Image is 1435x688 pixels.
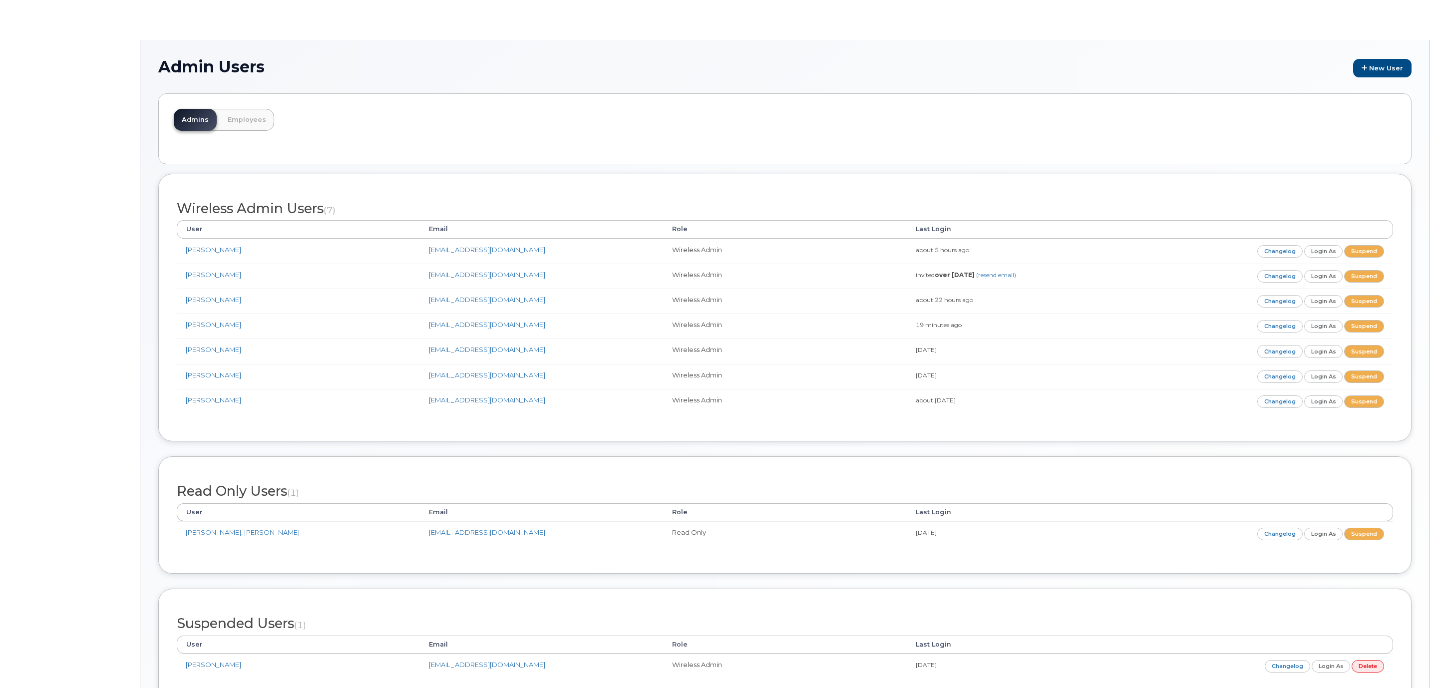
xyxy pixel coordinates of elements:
th: Last Login [907,636,1150,654]
a: [PERSON_NAME] [186,271,241,279]
strong: over [DATE] [935,271,975,279]
a: Suspend [1344,395,1384,408]
a: Changelog [1257,370,1303,383]
h2: Suspended Users [177,616,1393,631]
td: Wireless Admin [663,314,906,339]
a: Login as [1304,528,1343,540]
a: [EMAIL_ADDRESS][DOMAIN_NAME] [429,371,545,379]
a: [PERSON_NAME] [186,321,241,329]
a: [PERSON_NAME] [186,345,241,353]
a: Changelog [1257,320,1303,333]
a: Login as [1304,245,1343,258]
a: [EMAIL_ADDRESS][DOMAIN_NAME] [429,246,545,254]
th: Role [663,220,906,238]
a: Login as [1304,320,1343,333]
a: Changelog [1257,295,1303,308]
a: [PERSON_NAME] [186,246,241,254]
a: [EMAIL_ADDRESS][DOMAIN_NAME] [429,296,545,304]
a: Login as [1304,295,1343,308]
th: User [177,220,420,238]
a: Changelog [1257,345,1303,357]
td: Wireless Admin [663,289,906,314]
a: [PERSON_NAME] [186,371,241,379]
th: User [177,503,420,521]
a: [PERSON_NAME], [PERSON_NAME] [186,528,300,536]
a: Login as [1304,345,1343,357]
th: Email [420,636,663,654]
a: [PERSON_NAME] [186,296,241,304]
a: Suspend [1344,320,1384,333]
a: Suspend [1344,370,1384,383]
small: invited [916,271,1016,279]
small: [DATE] [916,661,937,669]
td: Wireless Admin [663,389,906,414]
td: Wireless Admin [663,364,906,389]
td: Read Only [663,521,906,546]
a: Suspend [1344,245,1384,258]
th: Role [663,636,906,654]
td: Wireless Admin [663,239,906,264]
a: [PERSON_NAME] [186,661,241,669]
a: New User [1353,59,1412,77]
small: [DATE] [916,371,937,379]
td: Wireless Admin [663,654,906,679]
a: [EMAIL_ADDRESS][DOMAIN_NAME] [429,661,545,669]
a: [EMAIL_ADDRESS][DOMAIN_NAME] [429,345,545,353]
th: User [177,636,420,654]
small: about 22 hours ago [916,296,973,304]
a: Suspend [1344,270,1384,283]
a: Changelog [1257,395,1303,408]
a: [EMAIL_ADDRESS][DOMAIN_NAME] [429,321,545,329]
a: Changelog [1257,270,1303,283]
th: Last Login [907,503,1150,521]
small: [DATE] [916,529,937,536]
a: Suspend [1344,295,1384,308]
a: Suspend [1344,345,1384,357]
th: Email [420,220,663,238]
a: Suspend [1344,528,1384,540]
a: Login as [1304,395,1343,408]
th: Role [663,503,906,521]
a: (resend email) [976,271,1016,279]
td: Wireless Admin [663,264,906,289]
a: Login as [1304,270,1343,283]
a: [EMAIL_ADDRESS][DOMAIN_NAME] [429,271,545,279]
a: Changelog [1257,245,1303,258]
a: Admins [174,109,217,131]
h2: Read Only Users [177,484,1393,499]
small: (7) [324,205,336,215]
td: Wireless Admin [663,339,906,363]
small: [DATE] [916,346,937,353]
small: (1) [287,487,299,498]
a: [EMAIL_ADDRESS][DOMAIN_NAME] [429,396,545,404]
small: 19 minutes ago [916,321,962,329]
a: Employees [220,109,274,131]
th: Last Login [907,220,1150,238]
h1: Admin Users [158,58,1412,77]
small: about 5 hours ago [916,246,969,254]
small: (1) [294,620,306,630]
a: [EMAIL_ADDRESS][DOMAIN_NAME] [429,528,545,536]
a: Login as [1312,660,1351,673]
h2: Wireless Admin Users [177,201,1393,216]
a: Login as [1304,370,1343,383]
small: about [DATE] [916,396,956,404]
th: Email [420,503,663,521]
a: [PERSON_NAME] [186,396,241,404]
a: Changelog [1257,528,1303,540]
a: Changelog [1265,660,1310,673]
a: Delete [1352,660,1384,673]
